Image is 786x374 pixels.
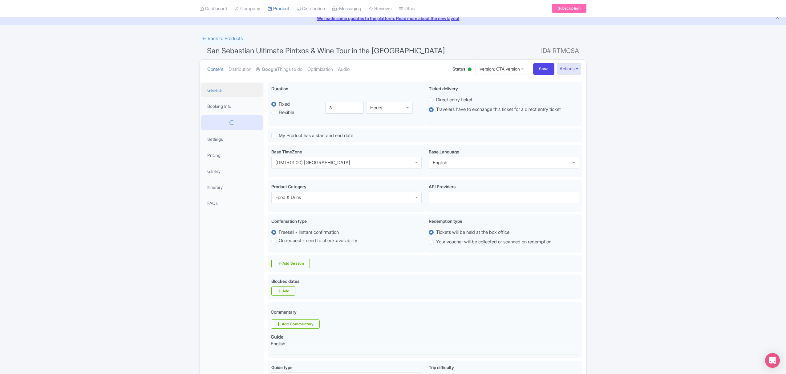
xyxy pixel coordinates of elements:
[201,99,263,113] a: Booking Info
[271,365,293,370] span: Guide type
[429,149,459,154] span: Base Language
[436,96,472,104] label: Direct entry ticket
[271,149,302,154] span: Base TimeZone
[201,83,263,97] a: General
[279,229,339,236] label: Freesell - instant confirmation
[201,132,263,146] a: Settings
[541,45,579,57] span: ID# RTMCSA
[475,63,528,75] a: Version: OTA version
[271,86,288,91] span: Duration
[765,353,780,368] div: Open Intercom Messenger
[279,237,357,244] label: On request - need to check availability
[207,60,224,79] a: Content
[271,184,306,189] span: Product Category
[436,106,561,113] label: Travelers have to exchange this ticket for a direct entry ticket
[436,229,509,236] label: Tickets will be held at the box office
[4,15,782,22] a: We made some updates to the platform. Read more about the new layout
[433,160,447,165] div: English
[429,86,458,91] span: Ticket delivery
[429,184,456,189] span: API Providers
[452,66,465,72] span: Status
[775,14,780,22] button: Close announcement
[279,101,290,108] label: Fixed
[271,319,319,329] a: Add Commentary
[200,33,245,45] a: ← Back to Products
[271,334,285,340] span: Guide:
[436,238,551,246] label: Your voucher will be collected or scanned on redemption
[201,180,263,194] a: Itinerary
[557,63,581,75] button: Actions
[275,160,350,165] div: (GMT+01:00) [GEOGRAPHIC_DATA]
[307,60,333,79] a: Optimization
[429,365,454,370] span: Trip difficulty
[279,109,294,116] label: Flexible
[271,218,307,224] span: Confirmation type
[229,60,251,79] a: Distribution
[271,278,299,284] span: Blocked dates
[201,196,263,210] a: FAQs
[201,148,263,162] a: Pricing
[201,164,263,178] a: Gallery
[279,132,353,138] span: My Product has a start and end date
[262,66,277,73] strong: Google
[338,60,350,79] a: Audio
[271,286,295,296] a: Add
[370,105,382,111] div: Hours
[271,340,285,348] p: English
[207,46,445,55] span: San Sebastian Ultimate Pintxos & Wine Tour in the [GEOGRAPHIC_DATA]
[256,60,302,79] a: GoogleThings to do
[271,309,297,315] div: Commentary
[467,65,473,75] div: Active
[552,4,586,13] a: Subscription
[533,63,555,75] input: Save
[275,195,301,200] div: Food & Drink
[429,218,462,224] span: Redemption type
[271,259,310,268] a: Add Season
